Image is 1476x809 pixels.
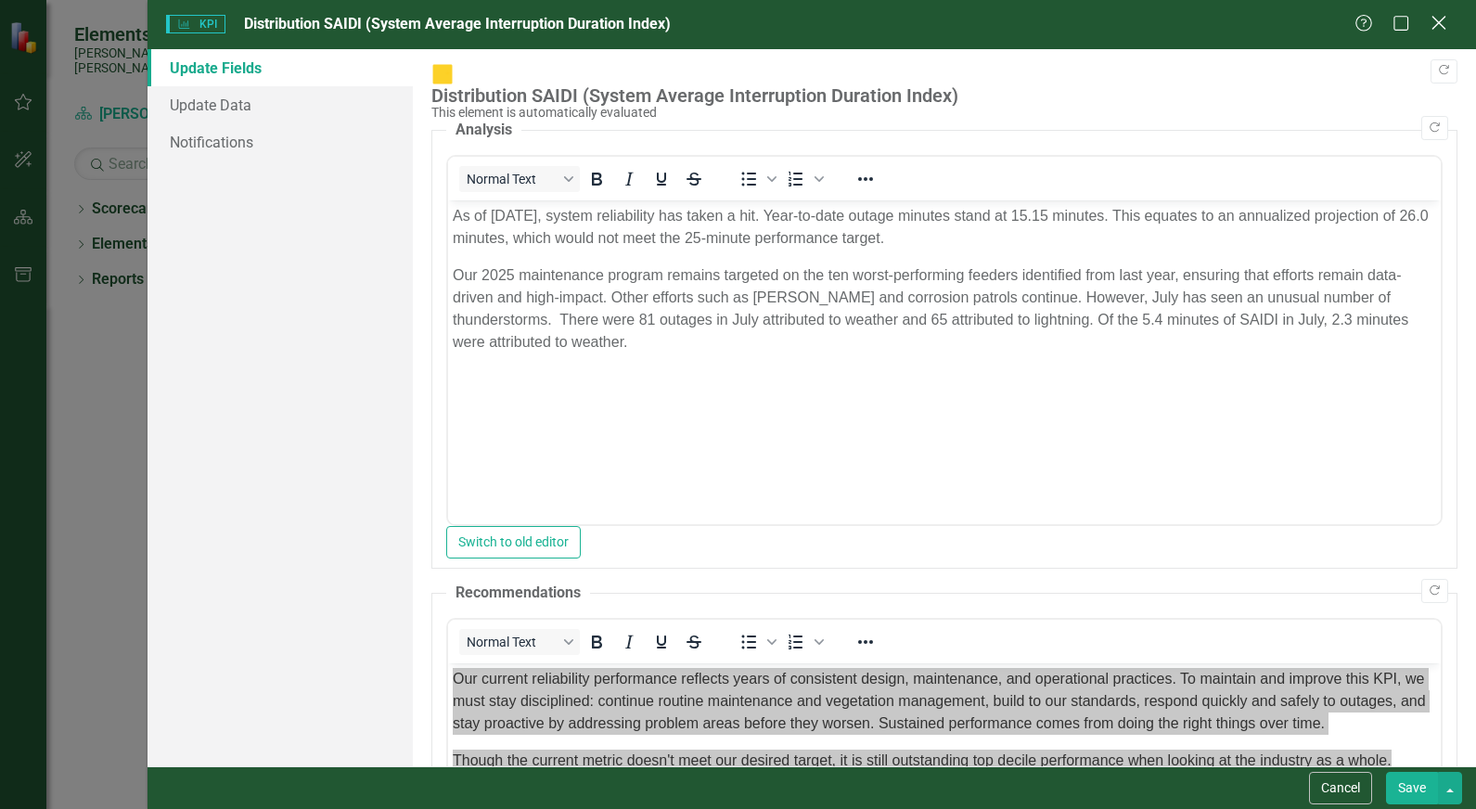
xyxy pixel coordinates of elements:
div: Bullet list [733,629,779,655]
button: Cancel [1309,772,1372,804]
button: Switch to old editor [446,526,581,559]
iframe: Rich Text Area [448,200,1441,524]
div: Numbered list [780,629,827,655]
button: Block Normal Text [459,629,580,655]
p: Our current reliability performance reflects years of consistent design, maintenance, and operati... [5,5,988,71]
img: Caution [431,63,454,85]
button: Strikethrough [678,166,710,192]
button: Reveal or hide additional toolbar items [850,629,881,655]
button: Block Normal Text [459,166,580,192]
span: Normal Text [467,635,558,649]
button: Underline [646,166,677,192]
button: Italic [613,166,645,192]
button: Underline [646,629,677,655]
a: Update Data [148,86,413,123]
div: Bullet list [733,166,779,192]
legend: Recommendations [446,583,590,604]
div: Numbered list [780,166,827,192]
a: Update Fields [148,49,413,86]
p: Though the current metric doesn't meet our desired target, it is still outstanding top decile per... [5,86,988,109]
span: Normal Text [467,172,558,186]
button: Bold [581,166,612,192]
button: Italic [613,629,645,655]
legend: Analysis [446,120,521,141]
button: Strikethrough [678,629,710,655]
span: KPI [166,15,225,33]
button: Bold [581,629,612,655]
div: This element is automatically evaluated [431,106,1448,120]
button: Reveal or hide additional toolbar items [850,166,881,192]
span: Distribution SAIDI (System Average Interruption Duration Index) [244,15,671,32]
button: Save [1386,772,1438,804]
div: Distribution SAIDI (System Average Interruption Duration Index) [431,85,1448,106]
a: Notifications [148,123,413,161]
